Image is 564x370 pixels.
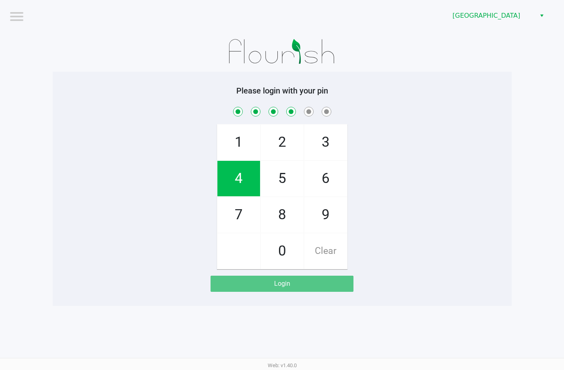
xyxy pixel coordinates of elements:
span: 0 [261,233,304,269]
span: 9 [304,197,347,233]
button: Select [536,8,547,23]
span: 2 [261,125,304,160]
span: [GEOGRAPHIC_DATA] [452,11,531,21]
span: 6 [304,161,347,196]
span: 4 [217,161,260,196]
span: 5 [261,161,304,196]
span: 3 [304,125,347,160]
h5: Please login with your pin [59,86,506,96]
span: Clear [304,233,347,269]
span: Web: v1.40.0 [268,362,297,368]
span: 8 [261,197,304,233]
span: 7 [217,197,260,233]
span: 1 [217,125,260,160]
